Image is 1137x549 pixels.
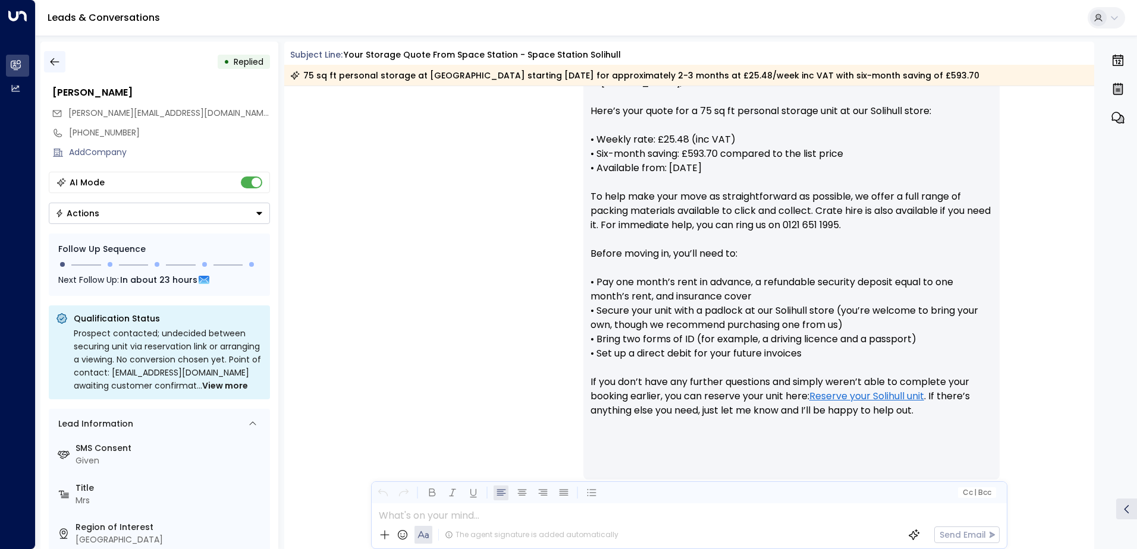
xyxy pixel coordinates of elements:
div: [PHONE_NUMBER] [69,127,270,139]
button: Actions [49,203,270,224]
div: [GEOGRAPHIC_DATA] [76,534,265,546]
div: The agent signature is added automatically [445,529,618,540]
span: Cc Bcc [962,488,991,497]
div: • [224,51,230,72]
div: Given [76,455,265,467]
div: AddCompany [69,146,270,159]
div: Lead Information [54,418,133,430]
label: SMS Consent [76,442,265,455]
span: [PERSON_NAME][EMAIL_ADDRESS][DOMAIN_NAME] [68,107,271,119]
label: Title [76,482,265,494]
p: Qualification Status [74,313,263,324]
span: katiya.messaoudi@hotmail.co.uk [68,107,270,119]
a: Reserve your Solihull unit [809,389,924,403]
div: Button group with a nested menu [49,203,270,224]
span: View more [202,379,248,392]
a: Leads & Conversations [48,11,160,24]
div: Mrs [76,494,265,507]
div: Follow Up Sequence [58,243,260,255]
button: Cc|Bcc [957,487,995,498]
span: | [974,488,976,497]
div: Next Follow Up: [58,273,260,286]
label: Region of Interest [76,521,265,534]
span: Replied [234,56,263,68]
button: Undo [375,485,390,500]
div: AI Mode [70,176,105,188]
span: Subject Line: [290,49,343,61]
div: Your storage quote from Space Station - Space Station Solihull [344,49,621,61]
div: Actions [55,208,99,219]
button: Redo [396,485,411,500]
div: 75 sq ft personal storage at [GEOGRAPHIC_DATA] starting [DATE] for approximately 2-3 months at £2... [290,70,979,81]
p: Hi [PERSON_NAME], Here’s your quote for a 75 sq ft personal storage unit at our Solihull store: •... [591,75,992,432]
span: In about 23 hours [120,273,197,286]
div: [PERSON_NAME] [52,86,270,100]
div: Prospect contacted; undecided between securing unit via reservation link or arranging a viewing. ... [74,327,263,392]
